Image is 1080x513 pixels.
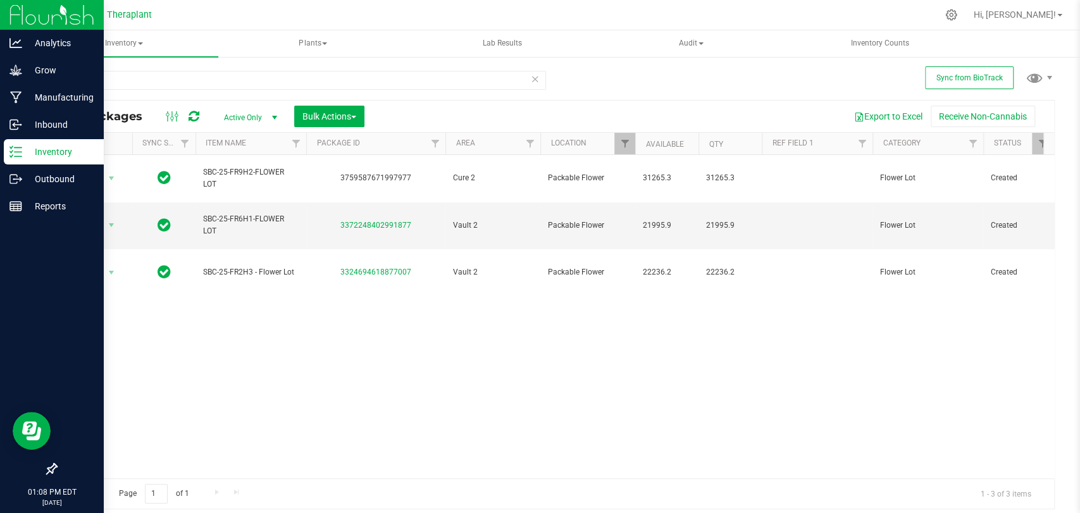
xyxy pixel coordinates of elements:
span: 22236.2 [706,266,754,278]
span: select [104,170,120,187]
p: Inbound [22,117,98,132]
span: Audit [598,31,785,56]
a: Package ID [316,139,359,147]
a: Filter [962,133,983,154]
span: Created [991,266,1045,278]
a: 3324694618877007 [340,268,411,276]
span: Flower Lot [880,219,976,232]
p: Analytics [22,35,98,51]
div: Manage settings [943,9,959,21]
p: Reports [22,199,98,214]
a: Location [550,139,586,147]
span: Clear [531,71,540,87]
span: Cure 2 [453,172,533,184]
a: Filter [285,133,306,154]
span: Vault 2 [453,266,533,278]
a: Inventory Counts [786,30,974,57]
span: Packable Flower [548,266,628,278]
span: 1 - 3 of 3 items [971,484,1041,503]
span: Created [991,172,1045,184]
span: Theraplant [107,9,152,20]
span: Plants [220,31,407,56]
inline-svg: Outbound [9,173,22,185]
span: Packable Flower [548,172,628,184]
button: Receive Non-Cannabis [931,106,1035,127]
span: SBC-25-FR9H2-FLOWER LOT [203,166,299,190]
a: Plants [220,30,407,57]
span: select [104,264,120,281]
button: Export to Excel [846,106,931,127]
span: Inventory Counts [834,38,926,49]
input: 1 [145,484,168,504]
inline-svg: Analytics [9,37,22,49]
a: Available [645,140,683,149]
span: Page of 1 [108,484,199,504]
a: Filter [852,133,872,154]
p: Manufacturing [22,90,98,105]
button: Sync from BioTrack [925,66,1014,89]
span: Hi, [PERSON_NAME]! [974,9,1056,20]
span: 31265.3 [643,172,691,184]
inline-svg: Grow [9,64,22,77]
span: Flower Lot [880,172,976,184]
a: Inventory [30,30,218,57]
inline-svg: Inventory [9,145,22,158]
span: Lab Results [466,38,539,49]
span: Vault 2 [453,219,533,232]
a: Filter [425,133,445,154]
iframe: Resource center [13,412,51,450]
span: SBC-25-FR2H3 - Flower Lot [203,266,299,278]
span: 22236.2 [643,266,691,278]
a: Area [456,139,475,147]
span: Bulk Actions [302,111,356,121]
a: Qty [709,140,723,149]
span: Packable Flower [548,219,628,232]
a: Lab Results [408,30,596,57]
span: In Sync [158,216,171,234]
span: In Sync [158,263,171,281]
p: [DATE] [6,498,98,507]
div: 3759587671997977 [304,172,447,184]
a: Filter [1032,133,1053,154]
span: Flower Lot [880,266,976,278]
inline-svg: Reports [9,200,22,213]
p: Inventory [22,144,98,159]
p: Grow [22,63,98,78]
span: select [104,216,120,234]
span: 21995.9 [706,219,754,232]
a: Filter [519,133,540,154]
inline-svg: Inbound [9,118,22,131]
a: Item Name [206,139,246,147]
span: In Sync [158,169,171,187]
span: 31265.3 [706,172,754,184]
a: Audit [597,30,785,57]
a: 3372248402991877 [340,221,411,230]
button: Bulk Actions [294,106,364,127]
a: Filter [175,133,196,154]
span: Sync from BioTrack [936,73,1003,82]
span: SBC-25-FR6H1-FLOWER LOT [203,213,299,237]
input: Search Package ID, Item Name, SKU, Lot or Part Number... [56,71,546,90]
span: 21995.9 [643,219,691,232]
p: 01:08 PM EDT [6,486,98,498]
a: Status [993,139,1021,147]
span: All Packages [66,109,155,123]
span: Created [991,219,1045,232]
a: Category [883,139,920,147]
a: Ref Field 1 [772,139,813,147]
a: Filter [614,133,635,154]
a: Sync Status [142,139,191,147]
inline-svg: Manufacturing [9,91,22,104]
p: Outbound [22,171,98,187]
